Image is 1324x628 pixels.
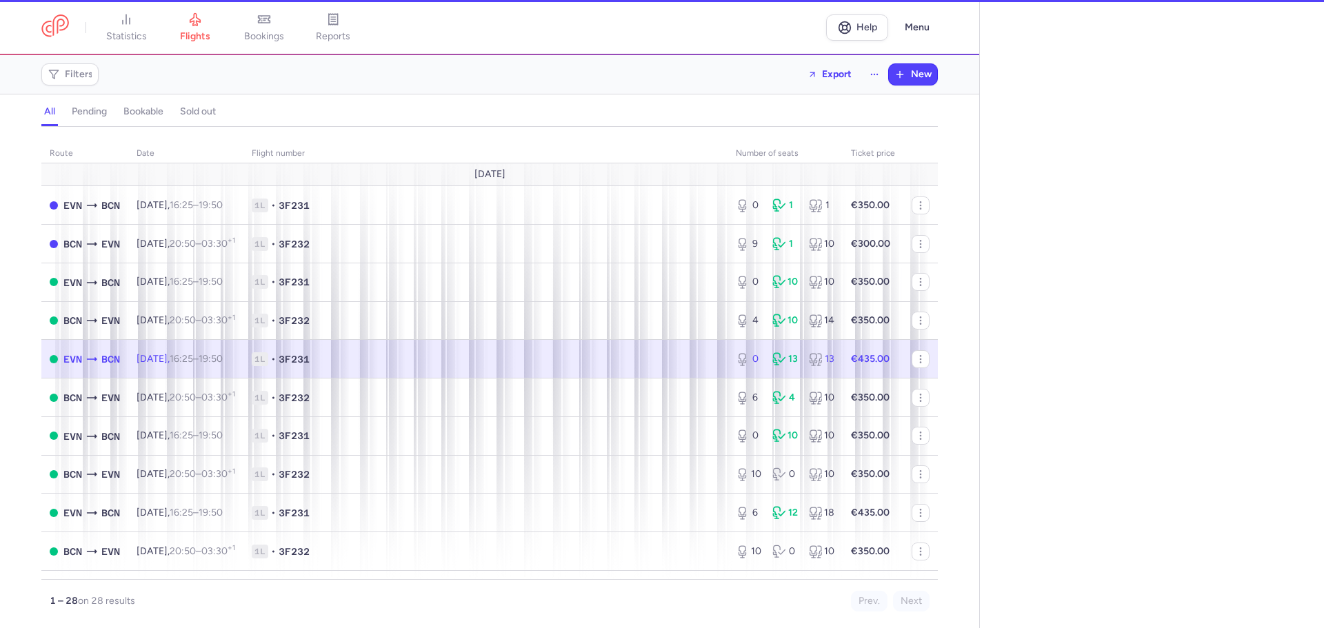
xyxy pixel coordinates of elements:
[851,392,890,403] strong: €350.00
[851,468,890,480] strong: €350.00
[180,30,210,43] span: flights
[244,30,284,43] span: bookings
[101,505,120,520] span: BCN
[199,199,223,211] time: 19:50
[170,238,196,250] time: 20:50
[137,429,223,441] span: [DATE],
[772,352,798,366] div: 13
[101,352,120,367] span: BCN
[170,199,223,211] span: –
[772,237,798,251] div: 1
[44,105,55,118] h4: all
[279,467,310,481] span: 3F232
[101,467,120,482] span: EVN
[736,391,761,405] div: 6
[170,276,223,287] span: –
[63,236,82,252] span: BCN
[809,199,834,212] div: 1
[170,276,193,287] time: 16:25
[170,545,196,557] time: 20:50
[228,313,235,322] sup: +1
[279,314,310,327] span: 3F232
[63,198,82,213] span: EVN
[199,353,223,365] time: 19:50
[228,389,235,398] sup: +1
[170,545,235,557] span: –
[170,429,193,441] time: 16:25
[279,237,310,251] span: 3F232
[63,467,82,482] span: BCN
[78,595,135,607] span: on 28 results
[736,352,761,366] div: 0
[201,314,235,326] time: 03:30
[474,169,505,180] span: [DATE]
[271,467,276,481] span: •
[137,314,235,326] span: [DATE],
[736,545,761,558] div: 10
[822,69,852,79] span: Export
[809,275,834,289] div: 10
[851,429,890,441] strong: €350.00
[170,353,193,365] time: 16:25
[809,429,834,443] div: 10
[772,429,798,443] div: 10
[63,313,82,328] span: BCN
[271,506,276,520] span: •
[201,468,235,480] time: 03:30
[201,545,235,557] time: 03:30
[101,275,120,290] span: BCN
[911,69,932,80] span: New
[736,237,761,251] div: 9
[279,391,310,405] span: 3F232
[170,314,235,326] span: –
[42,64,98,85] button: Filters
[271,275,276,289] span: •
[63,275,82,290] span: EVN
[736,275,761,289] div: 0
[843,143,903,164] th: Ticket price
[72,105,107,118] h4: pending
[736,314,761,327] div: 4
[252,506,268,520] span: 1L
[123,105,163,118] h4: bookable
[137,468,235,480] span: [DATE],
[137,199,223,211] span: [DATE],
[279,352,310,366] span: 3F231
[252,199,268,212] span: 1L
[736,199,761,212] div: 0
[851,238,890,250] strong: €300.00
[101,429,120,444] span: BCN
[851,199,890,211] strong: €350.00
[252,429,268,443] span: 1L
[279,429,310,443] span: 3F231
[271,237,276,251] span: •
[170,353,223,365] span: –
[137,507,223,518] span: [DATE],
[201,392,235,403] time: 03:30
[137,545,235,557] span: [DATE],
[772,275,798,289] div: 10
[243,143,728,164] th: Flight number
[252,275,268,289] span: 1L
[271,545,276,558] span: •
[106,30,147,43] span: statistics
[92,12,161,43] a: statistics
[271,429,276,443] span: •
[252,467,268,481] span: 1L
[199,429,223,441] time: 19:50
[170,507,193,518] time: 16:25
[170,314,196,326] time: 20:50
[252,545,268,558] span: 1L
[893,591,930,611] button: Next
[180,105,216,118] h4: sold out
[279,545,310,558] span: 3F232
[736,467,761,481] div: 10
[101,313,120,328] span: EVN
[170,199,193,211] time: 16:25
[161,12,230,43] a: flights
[279,275,310,289] span: 3F231
[137,392,235,403] span: [DATE],
[63,505,82,520] span: EVN
[252,352,268,366] span: 1L
[851,276,890,287] strong: €350.00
